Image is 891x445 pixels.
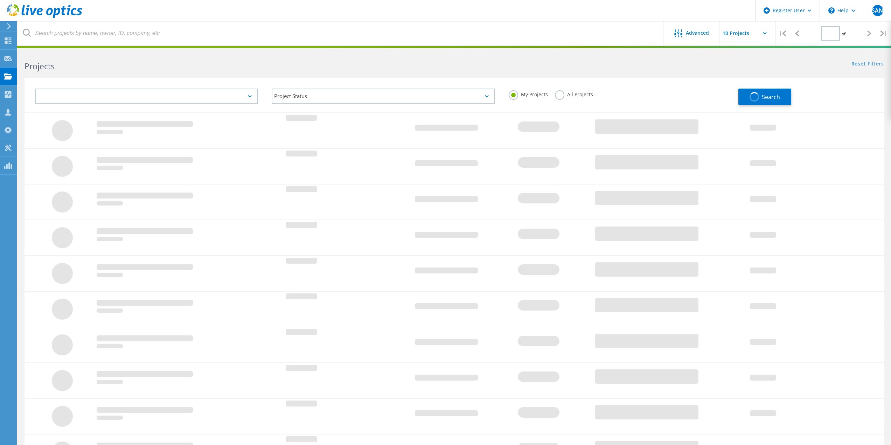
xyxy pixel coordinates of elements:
div: Project Status [272,89,494,104]
span: of [842,31,845,37]
label: All Projects [555,90,593,97]
div: | [877,21,891,46]
a: Reset Filters [851,61,884,67]
span: SAN [872,8,883,13]
span: Search [762,93,780,101]
svg: \n [828,7,835,14]
span: Advanced [686,30,709,35]
input: Search projects by name, owner, ID, company, etc [18,21,664,46]
label: My Projects [509,90,548,97]
a: Live Optics Dashboard [7,15,82,20]
div: | [775,21,790,46]
button: Search [738,89,791,105]
b: Projects [25,61,55,72]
